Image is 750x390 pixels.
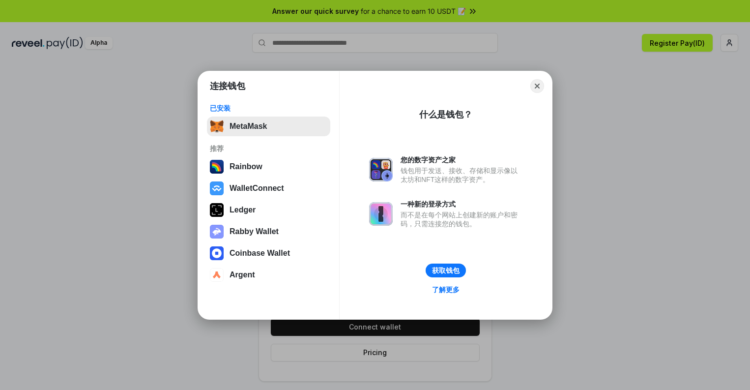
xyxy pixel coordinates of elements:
img: svg+xml,%3Csvg%20xmlns%3D%22http%3A%2F%2Fwww.w3.org%2F2000%2Fsvg%22%20fill%3D%22none%22%20viewBox... [369,202,393,226]
div: Ledger [230,206,256,214]
button: Coinbase Wallet [207,243,330,263]
div: 获取钱包 [432,266,460,275]
button: WalletConnect [207,179,330,198]
div: Argent [230,270,255,279]
img: svg+xml,%3Csvg%20xmlns%3D%22http%3A%2F%2Fwww.w3.org%2F2000%2Fsvg%22%20width%3D%2228%22%20height%3... [210,203,224,217]
button: 获取钱包 [426,264,466,277]
div: 您的数字资产之家 [401,155,522,164]
img: svg+xml,%3Csvg%20width%3D%2228%22%20height%3D%2228%22%20viewBox%3D%220%200%2028%2028%22%20fill%3D... [210,181,224,195]
div: MetaMask [230,122,267,131]
div: 推荐 [210,144,327,153]
img: svg+xml,%3Csvg%20fill%3D%22none%22%20height%3D%2233%22%20viewBox%3D%220%200%2035%2033%22%20width%... [210,120,224,133]
img: svg+xml,%3Csvg%20xmlns%3D%22http%3A%2F%2Fwww.w3.org%2F2000%2Fsvg%22%20fill%3D%22none%22%20viewBox... [369,158,393,181]
h1: 连接钱包 [210,80,245,92]
div: WalletConnect [230,184,284,193]
img: svg+xml,%3Csvg%20width%3D%2228%22%20height%3D%2228%22%20viewBox%3D%220%200%2028%2028%22%20fill%3D... [210,246,224,260]
div: 钱包用于发送、接收、存储和显示像以太坊和NFT这样的数字资产。 [401,166,522,184]
button: MetaMask [207,117,330,136]
a: 了解更多 [426,283,465,296]
img: svg+xml,%3Csvg%20width%3D%2228%22%20height%3D%2228%22%20viewBox%3D%220%200%2028%2028%22%20fill%3D... [210,268,224,282]
div: 了解更多 [432,285,460,294]
button: Argent [207,265,330,285]
div: 而不是在每个网站上创建新的账户和密码，只需连接您的钱包。 [401,210,522,228]
button: Ledger [207,200,330,220]
div: Coinbase Wallet [230,249,290,258]
img: svg+xml,%3Csvg%20width%3D%22120%22%20height%3D%22120%22%20viewBox%3D%220%200%20120%20120%22%20fil... [210,160,224,174]
div: 已安装 [210,104,327,113]
button: Close [530,79,544,93]
div: Rainbow [230,162,262,171]
div: 一种新的登录方式 [401,200,522,209]
button: Rabby Wallet [207,222,330,241]
img: svg+xml,%3Csvg%20xmlns%3D%22http%3A%2F%2Fwww.w3.org%2F2000%2Fsvg%22%20fill%3D%22none%22%20viewBox... [210,225,224,239]
div: 什么是钱包？ [419,109,472,120]
div: Rabby Wallet [230,227,279,236]
button: Rainbow [207,157,330,177]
